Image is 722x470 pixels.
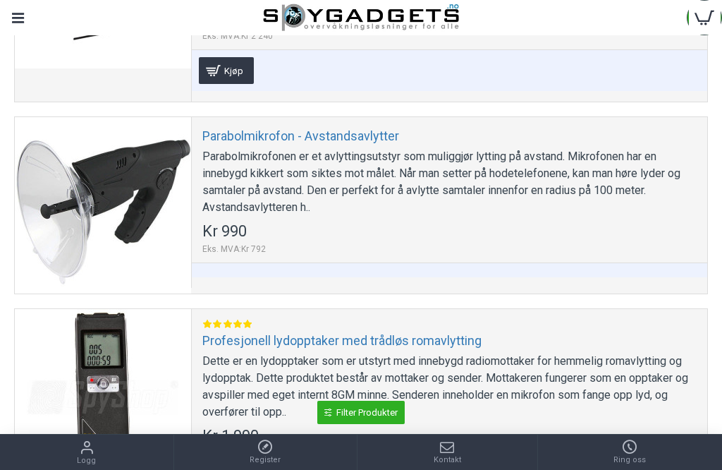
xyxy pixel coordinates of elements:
[434,454,461,466] span: Kontakt
[202,428,259,444] span: Kr 1 990
[202,332,482,349] a: Profesjonell lydopptaker med trådløs romavlytting
[202,128,399,144] a: Parabolmikrofon - Avstandsavlytter
[202,224,247,239] span: Kr 990
[263,4,459,32] img: SpyGadgets.no
[15,117,191,294] a: Parabolmikrofon - Avstandsavlytter
[202,353,697,421] div: Dette er en lydopptaker som er utstyrt med innebygd radiomottaker for hemmelig romavlytting og ly...
[77,455,96,467] span: Logg
[202,243,266,255] span: Eks. MVA:Kr 792
[250,454,281,466] span: Register
[613,454,646,466] span: Ring oss
[357,435,537,470] a: Kontakt
[174,435,357,470] a: Register
[221,66,247,76] span: Kjøp
[317,401,405,424] a: Filter Produkter
[202,30,273,42] span: Eks. MVA:Kr 2 240
[202,148,697,216] div: Parabolmikrofonen er et avlyttingsutstyr som muliggjør lytting på avstand. Mikrofonen har en inne...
